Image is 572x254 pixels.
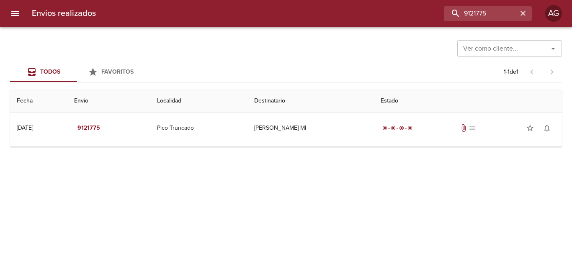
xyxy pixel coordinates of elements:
button: Abrir [547,43,559,54]
em: 9121775 [77,123,100,133]
th: Localidad [150,89,247,113]
th: Envio [67,89,150,113]
span: star_border [526,124,534,132]
button: Activar notificaciones [539,120,555,136]
h6: Envios realizados [32,7,96,20]
span: radio_button_checked [399,126,404,131]
th: Destinatario [247,89,374,113]
button: 9121775 [74,121,103,136]
span: radio_button_checked [407,126,412,131]
th: Estado [374,89,562,113]
span: radio_button_checked [382,126,387,131]
span: radio_button_checked [391,126,396,131]
span: No tiene pedido asociado [468,124,476,132]
div: Tabs Envios [10,62,144,82]
div: AG [545,5,562,22]
div: Abrir información de usuario [545,5,562,22]
p: 1 - 1 de 1 [504,68,518,76]
td: [PERSON_NAME] Ml [247,113,374,143]
span: Tiene documentos adjuntos [459,124,468,132]
div: Entregado [381,124,414,132]
button: Agregar a favoritos [522,120,539,136]
table: Tabla de envíos del cliente [10,89,562,147]
td: Pico Truncado [150,113,247,143]
span: Pagina siguiente [542,62,562,82]
span: Favoritos [101,68,134,75]
input: buscar [444,6,518,21]
th: Fecha [10,89,67,113]
span: Todos [40,68,60,75]
span: notifications_none [543,124,551,132]
span: Pagina anterior [522,67,542,76]
div: [DATE] [17,124,33,131]
button: menu [5,3,25,23]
